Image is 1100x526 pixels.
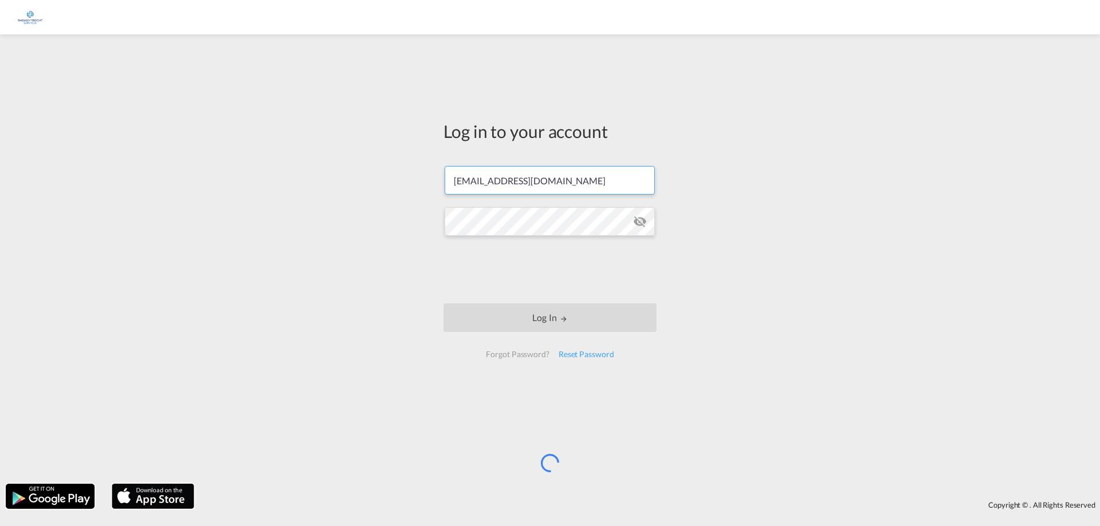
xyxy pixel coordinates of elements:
iframe: reCAPTCHA [463,247,637,292]
button: LOGIN [443,303,657,332]
div: Reset Password [554,344,619,365]
input: Enter email/phone number [445,166,655,195]
img: apple.png [111,483,195,510]
div: Log in to your account [443,119,657,143]
div: Forgot Password? [481,344,553,365]
img: google.png [5,483,96,510]
md-icon: icon-eye-off [633,215,647,228]
img: 6a2c35f0b7c411ef99d84d375d6e7407.jpg [17,5,43,30]
div: Copyright © . All Rights Reserved [200,495,1100,515]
